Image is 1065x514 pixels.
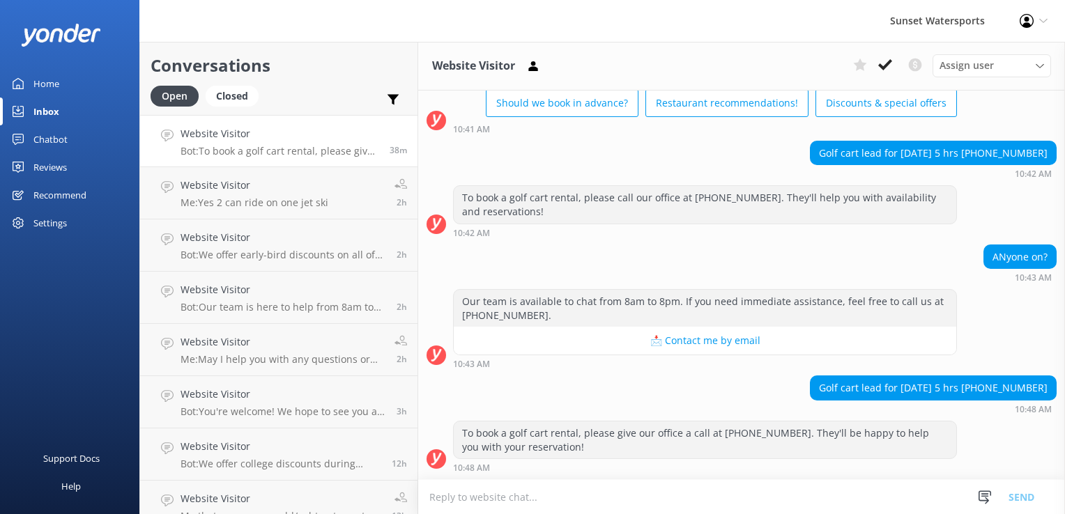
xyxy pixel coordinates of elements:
[940,58,994,73] span: Assign user
[181,334,384,350] h4: Website Visitor
[397,405,407,417] span: Sep 26 2025 06:48am (UTC -05:00) America/Cancun
[61,472,81,500] div: Help
[815,89,957,117] button: Discounts & special offers
[181,491,381,506] h4: Website Visitor
[392,458,407,469] span: Sep 25 2025 09:31pm (UTC -05:00) America/Cancun
[453,462,957,472] div: Sep 26 2025 09:48am (UTC -05:00) America/Cancun
[453,360,490,368] strong: 10:43 AM
[33,125,68,153] div: Chatbot
[140,376,417,428] a: Website VisitorBot:You're welcome! We hope to see you at [GEOGRAPHIC_DATA] soon!3h
[181,301,386,313] p: Bot: Our team is here to help from 8am to 8pm! You can also give us a call at [PHONE_NUMBER].
[984,245,1056,269] div: ANyone on?
[432,57,515,75] h3: Website Visitor
[181,439,381,454] h4: Website Visitor
[645,89,809,117] button: Restaurant recommendations!
[33,209,67,237] div: Settings
[453,229,490,237] strong: 10:42 AM
[390,144,407,156] span: Sep 26 2025 09:48am (UTC -05:00) America/Cancun
[453,464,490,472] strong: 10:48 AM
[397,249,407,260] span: Sep 26 2025 08:23am (UTC -05:00) America/Cancun
[21,24,101,47] img: yonder-white-logo.png
[811,376,1056,400] div: Golf cart lead for [DATE] 5 hrs [PHONE_NUMBER]
[397,301,407,313] span: Sep 26 2025 08:20am (UTC -05:00) America/Cancun
[181,249,386,261] p: Bot: We offer early-bird discounts on all of our morning trips, and when you book direct, we guar...
[151,52,407,79] h2: Conversations
[933,54,1051,77] div: Assign User
[454,327,956,355] button: 📩 Contact me by email
[181,126,379,141] h4: Website Visitor
[983,272,1057,282] div: Sep 26 2025 09:43am (UTC -05:00) America/Cancun
[181,145,379,157] p: Bot: To book a golf cart rental, please give our office a call at [PHONE_NUMBER]. They'll be happ...
[33,181,86,209] div: Recommend
[181,353,384,366] p: Me: May I help you with any questions or help you with a booking?
[486,89,638,117] button: Should we book in advance?
[33,153,67,181] div: Reviews
[454,421,956,458] div: To book a golf cart rental, please give our office a call at [PHONE_NUMBER]. They'll be happy to ...
[33,70,59,98] div: Home
[151,88,206,103] a: Open
[181,458,381,470] p: Bot: We offer college discounts during spring break each year. If you're looking for a promo code...
[181,387,386,402] h4: Website Visitor
[140,115,417,167] a: Website VisitorBot:To book a golf cart rental, please give our office a call at [PHONE_NUMBER]. T...
[397,196,407,208] span: Sep 26 2025 08:24am (UTC -05:00) America/Cancun
[453,359,957,368] div: Sep 26 2025 09:43am (UTC -05:00) America/Cancun
[33,98,59,125] div: Inbox
[151,86,199,107] div: Open
[810,169,1057,178] div: Sep 26 2025 09:42am (UTC -05:00) America/Cancun
[454,290,956,327] div: Our team is available to chat from 8am to 8pm. If you need immediate assistance, feel free to cal...
[206,86,259,107] div: Closed
[181,282,386,297] h4: Website Visitor
[140,272,417,324] a: Website VisitorBot:Our team is here to help from 8am to 8pm! You can also give us a call at [PHON...
[454,186,956,223] div: To book a golf cart rental, please call our office at [PHONE_NUMBER]. They'll help you with avail...
[453,124,957,134] div: Sep 26 2025 09:41am (UTC -05:00) America/Cancun
[1015,274,1052,282] strong: 10:43 AM
[140,428,417,481] a: Website VisitorBot:We offer college discounts during spring break each year. If you're looking fo...
[1015,405,1052,414] strong: 10:48 AM
[140,219,417,272] a: Website VisitorBot:We offer early-bird discounts on all of our morning trips, and when you book d...
[43,444,100,472] div: Support Docs
[181,230,386,245] h4: Website Visitor
[810,404,1057,414] div: Sep 26 2025 09:48am (UTC -05:00) America/Cancun
[140,167,417,219] a: Website VisitorMe:Yes 2 can ride on one jet ski2h
[181,405,386,418] p: Bot: You're welcome! We hope to see you at [GEOGRAPHIC_DATA] soon!
[811,141,1056,165] div: Golf cart lead for [DATE] 5 hrs [PHONE_NUMBER]
[453,125,490,134] strong: 10:41 AM
[453,228,957,237] div: Sep 26 2025 09:42am (UTC -05:00) America/Cancun
[1015,170,1052,178] strong: 10:42 AM
[206,88,266,103] a: Closed
[140,324,417,376] a: Website VisitorMe:May I help you with any questions or help you with a booking?2h
[181,178,328,193] h4: Website Visitor
[397,353,407,365] span: Sep 26 2025 07:28am (UTC -05:00) America/Cancun
[181,196,328,209] p: Me: Yes 2 can ride on one jet ski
